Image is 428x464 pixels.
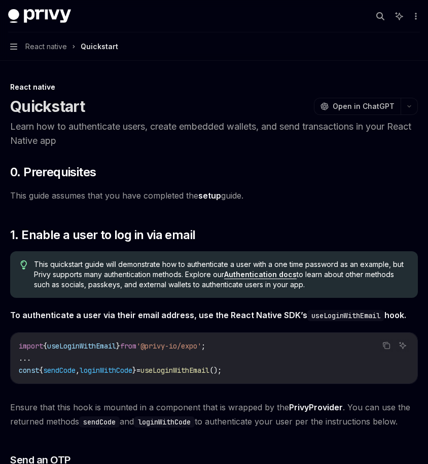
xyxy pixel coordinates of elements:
[140,366,209,375] span: useLoginWithEmail
[396,339,409,352] button: Ask AI
[34,259,408,290] span: This quickstart guide will demonstrate how to authenticate a user with a one time password as an ...
[10,400,418,429] span: Ensure that this hook is mounted in a component that is wrapped by the . You can use the returned...
[120,341,136,351] span: from
[20,260,27,269] svg: Tip
[43,366,76,375] span: sendCode
[39,366,43,375] span: {
[307,310,384,321] code: useLoginWithEmail
[333,101,395,111] span: Open in ChatGPT
[79,416,120,428] code: sendCode
[76,366,80,375] span: ,
[224,270,297,279] a: Authentication docs
[10,227,195,243] span: 1. Enable a user to log in via email
[19,341,43,351] span: import
[10,310,406,320] strong: To authenticate a user via their email address, use the React Native SDK’s hook.
[201,341,205,351] span: ;
[136,341,201,351] span: '@privy-io/expo'
[10,164,96,180] span: 0. Prerequisites
[47,341,116,351] span: useLoginWithEmail
[10,97,85,115] h1: Quickstart
[410,9,420,23] button: More actions
[132,366,136,375] span: }
[81,41,118,53] div: Quickstart
[10,82,418,92] div: React native
[8,9,71,23] img: dark logo
[10,120,418,148] p: Learn how to authenticate users, create embedded wallets, and send transactions in your React Nat...
[25,41,67,53] span: React native
[116,341,120,351] span: }
[314,98,401,115] button: Open in ChatGPT
[19,366,39,375] span: const
[43,341,47,351] span: {
[134,416,195,428] code: loginWithCode
[19,354,31,363] span: ...
[10,188,418,203] span: This guide assumes that you have completed the guide.
[80,366,132,375] span: loginWithCode
[198,190,221,201] a: setup
[289,402,343,413] a: PrivyProvider
[136,366,140,375] span: =
[209,366,222,375] span: ();
[380,339,393,352] button: Copy the contents from the code block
